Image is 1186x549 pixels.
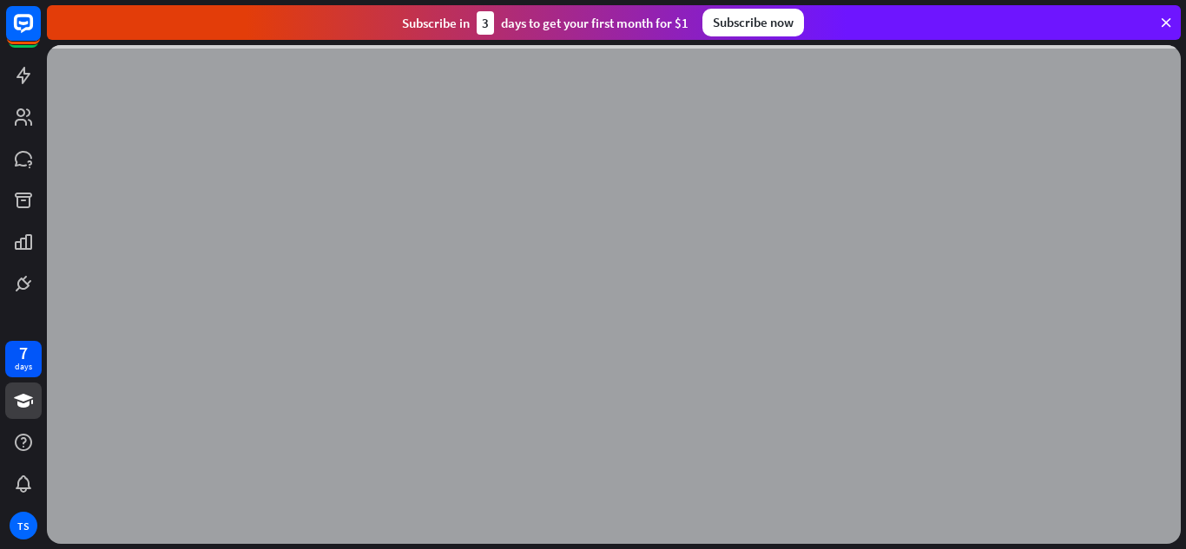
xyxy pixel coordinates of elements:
div: days [15,361,32,373]
div: Subscribe in days to get your first month for $1 [402,11,689,35]
a: 7 days [5,341,42,377]
div: TS [10,512,37,539]
div: 7 [19,345,28,361]
div: 3 [477,11,494,35]
div: Subscribe now [702,9,804,36]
